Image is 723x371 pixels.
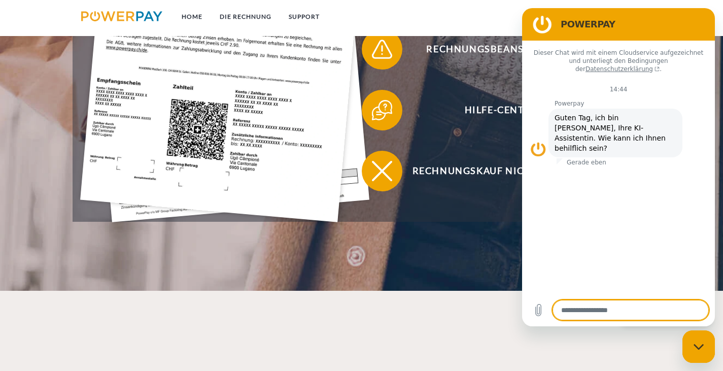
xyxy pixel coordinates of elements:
[376,151,625,191] span: Rechnungskauf nicht möglich
[682,330,715,363] iframe: Schaltfläche zum Öffnen des Messaging-Fensters; Konversation läuft
[376,29,625,70] span: Rechnungsbeanstandung
[369,158,395,184] img: qb_close.svg
[362,29,626,70] button: Rechnungsbeanstandung
[376,90,625,130] span: Hilfe-Center
[280,8,328,26] a: SUPPORT
[81,11,163,21] img: logo-powerpay.svg
[362,151,626,191] button: Rechnungskauf nicht möglich
[362,90,626,130] button: Hilfe-Center
[173,8,211,26] a: Home
[522,8,715,326] iframe: Messaging-Fenster
[369,97,395,123] img: qb_help.svg
[211,8,280,26] a: DIE RECHNUNG
[590,8,622,26] a: agb
[369,37,395,62] img: qb_warning.svg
